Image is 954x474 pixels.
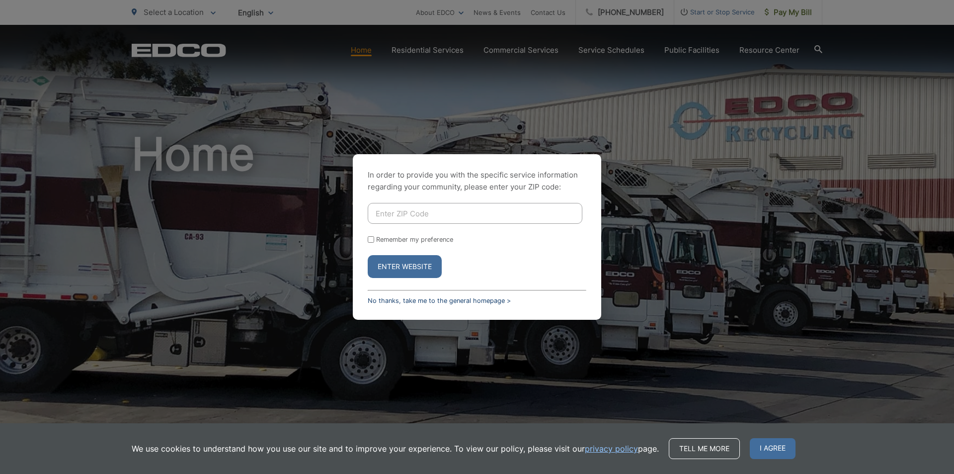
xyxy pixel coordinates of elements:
[368,203,582,224] input: Enter ZIP Code
[376,236,453,243] label: Remember my preference
[669,438,740,459] a: Tell me more
[585,443,638,455] a: privacy policy
[132,443,659,455] p: We use cookies to understand how you use our site and to improve your experience. To view our pol...
[368,169,586,193] p: In order to provide you with the specific service information regarding your community, please en...
[750,438,795,459] span: I agree
[368,255,442,278] button: Enter Website
[368,297,511,304] a: No thanks, take me to the general homepage >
